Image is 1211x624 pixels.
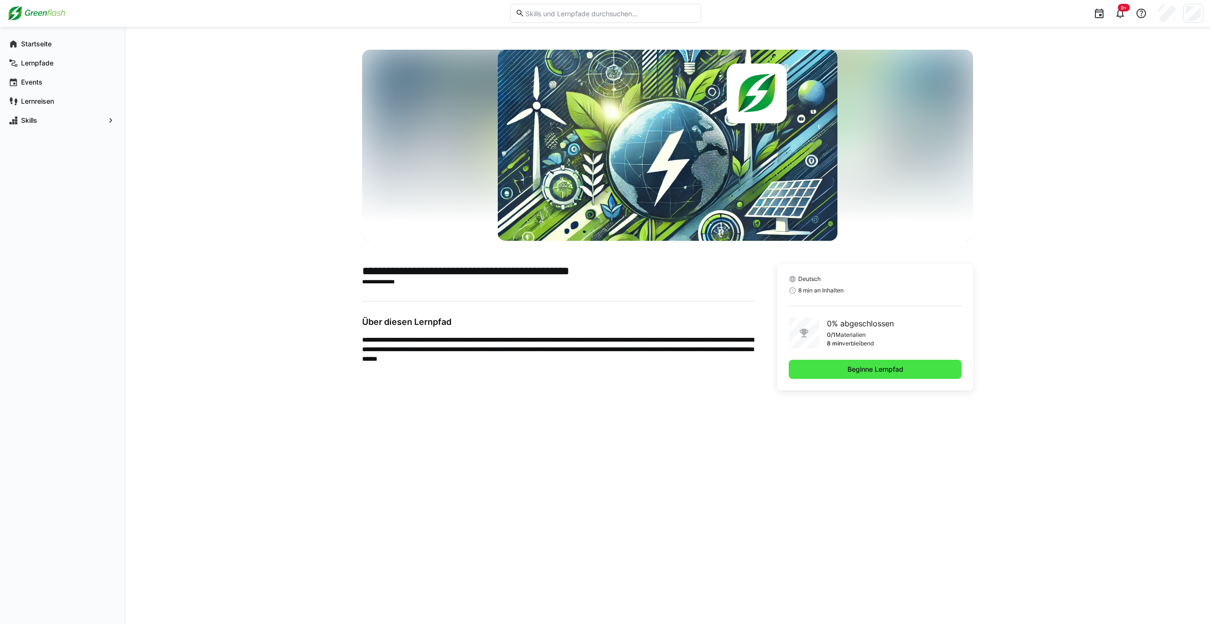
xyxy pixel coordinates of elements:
input: Skills und Lernpfade durchsuchen… [525,9,696,18]
p: 0% abgeschlossen [827,318,894,329]
span: Deutsch [798,275,821,283]
button: Beginne Lernpfad [789,360,962,379]
span: Beginne Lernpfad [846,365,905,374]
p: 8 min [827,340,842,347]
p: Materialien [836,331,866,339]
p: verbleibend [842,340,874,347]
span: 9+ [1121,5,1127,11]
span: 8 min an Inhalten [798,287,844,294]
p: 0/1 [827,331,836,339]
h3: Über diesen Lernpfad [362,317,754,327]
